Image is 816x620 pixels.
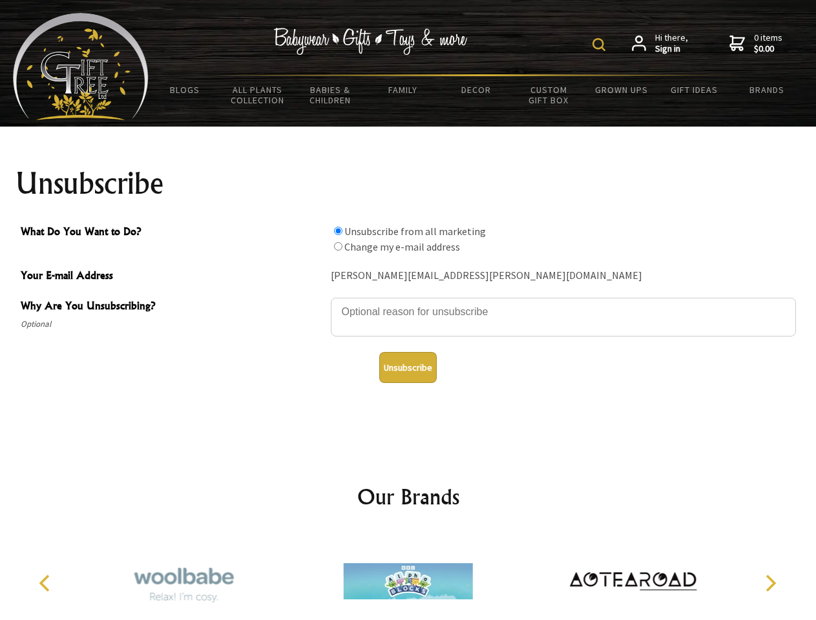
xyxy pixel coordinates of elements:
[655,43,688,55] strong: Sign in
[344,225,486,238] label: Unsubscribe from all marketing
[655,32,688,55] span: Hi there,
[367,76,440,103] a: Family
[331,266,796,286] div: [PERSON_NAME][EMAIL_ADDRESS][PERSON_NAME][DOMAIN_NAME]
[13,13,149,120] img: Babyware - Gifts - Toys and more...
[21,267,324,286] span: Your E-mail Address
[754,32,782,55] span: 0 items
[512,76,585,114] a: Custom Gift Box
[334,242,342,251] input: What Do You Want to Do?
[16,168,801,199] h1: Unsubscribe
[149,76,222,103] a: BLOGS
[344,240,460,253] label: Change my e-mail address
[439,76,512,103] a: Decor
[592,38,605,51] img: product search
[632,32,688,55] a: Hi there,Sign in
[294,76,367,114] a: Babies & Children
[222,76,295,114] a: All Plants Collection
[754,43,782,55] strong: $0.00
[274,28,468,55] img: Babywear - Gifts - Toys & more
[729,32,782,55] a: 0 items$0.00
[379,352,437,383] button: Unsubscribe
[26,481,791,512] h2: Our Brands
[585,76,658,103] a: Grown Ups
[731,76,804,103] a: Brands
[331,298,796,336] textarea: Why Are You Unsubscribing?
[658,76,731,103] a: Gift Ideas
[334,227,342,235] input: What Do You Want to Do?
[21,223,324,242] span: What Do You Want to Do?
[21,298,324,316] span: Why Are You Unsubscribing?
[21,316,324,332] span: Optional
[756,569,784,597] button: Next
[32,569,61,597] button: Previous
